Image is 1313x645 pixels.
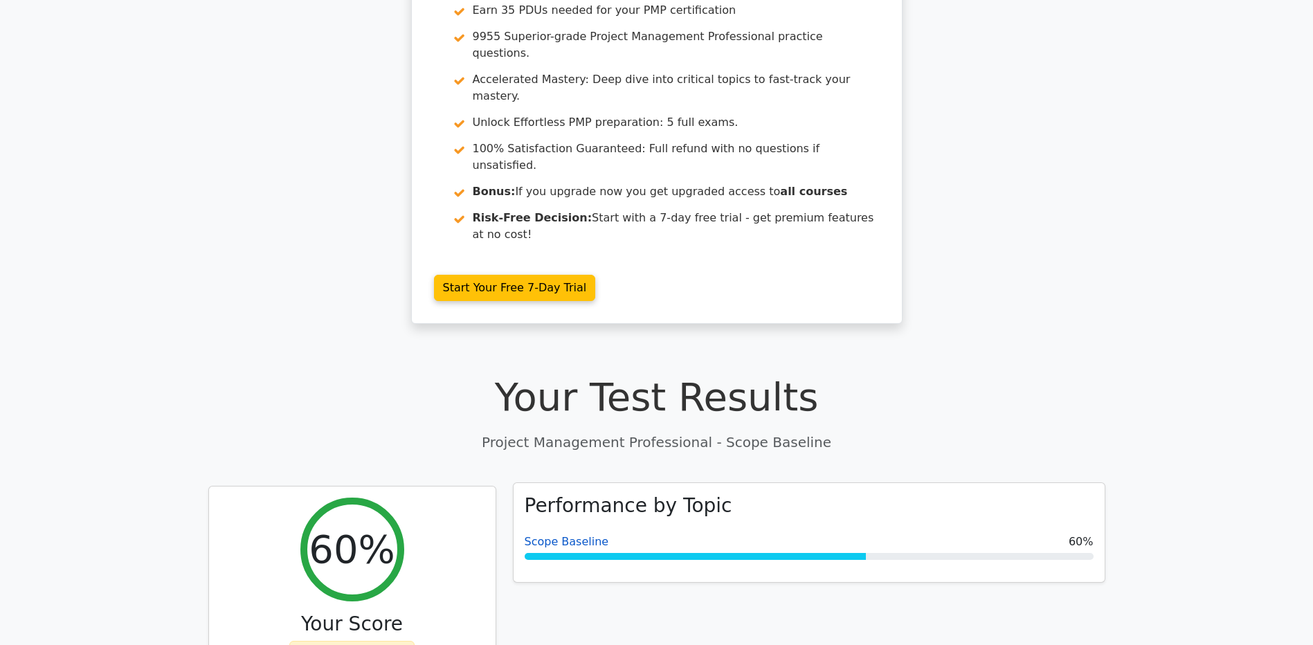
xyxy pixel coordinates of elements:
span: 60% [1069,534,1094,550]
a: Start Your Free 7-Day Trial [434,275,596,301]
h1: Your Test Results [208,374,1105,420]
h3: Your Score [220,612,485,636]
h2: 60% [309,526,395,572]
a: Scope Baseline [525,535,609,548]
h3: Performance by Topic [525,494,732,518]
p: Project Management Professional - Scope Baseline [208,432,1105,453]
